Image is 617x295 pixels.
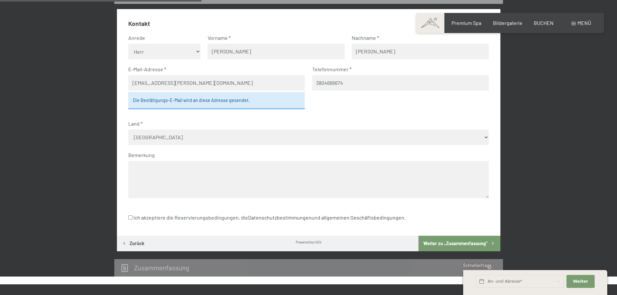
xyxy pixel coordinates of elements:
a: Datenschutzbestimmungen [248,214,312,221]
span: Menü [577,20,591,26]
input: Ich akzeptiere die Reservierungsbedingungen, dieDatenschutzbestimmungenund allgemeinen Geschäftsb... [128,215,132,220]
a: BUCHEN [534,20,554,26]
input: Bitte auf Tippfehler acht geben [128,75,305,91]
a: Premium Spa [451,20,481,26]
label: Land [128,120,484,127]
button: Weiter zu „Zusammen­fassung“ [418,236,500,251]
a: Bildergalerie [493,20,522,26]
div: Powered by HGV [296,239,322,244]
a: allgemeinen Geschäftsbedingungen [321,214,404,221]
label: Ich akzeptiere die Reservierungsbedingungen, die und . [128,211,406,224]
span: Schnellanfrage [463,263,491,268]
label: Telefonnummer [312,66,484,73]
h2: Zusammen­fassung [134,264,189,272]
span: Weiter [573,278,588,284]
button: Weiter [566,275,594,288]
label: E-Mail-Adresse [128,66,300,73]
label: Anrede [128,34,195,41]
button: Zurück [117,236,149,251]
legend: Kontakt [128,19,150,28]
label: Vorname [208,34,339,41]
label: Bemerkung [128,152,484,159]
label: Nachname [352,34,484,41]
div: Die Bestätigungs-E-Mail wird an diese Adresse gesendet. [128,92,305,109]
